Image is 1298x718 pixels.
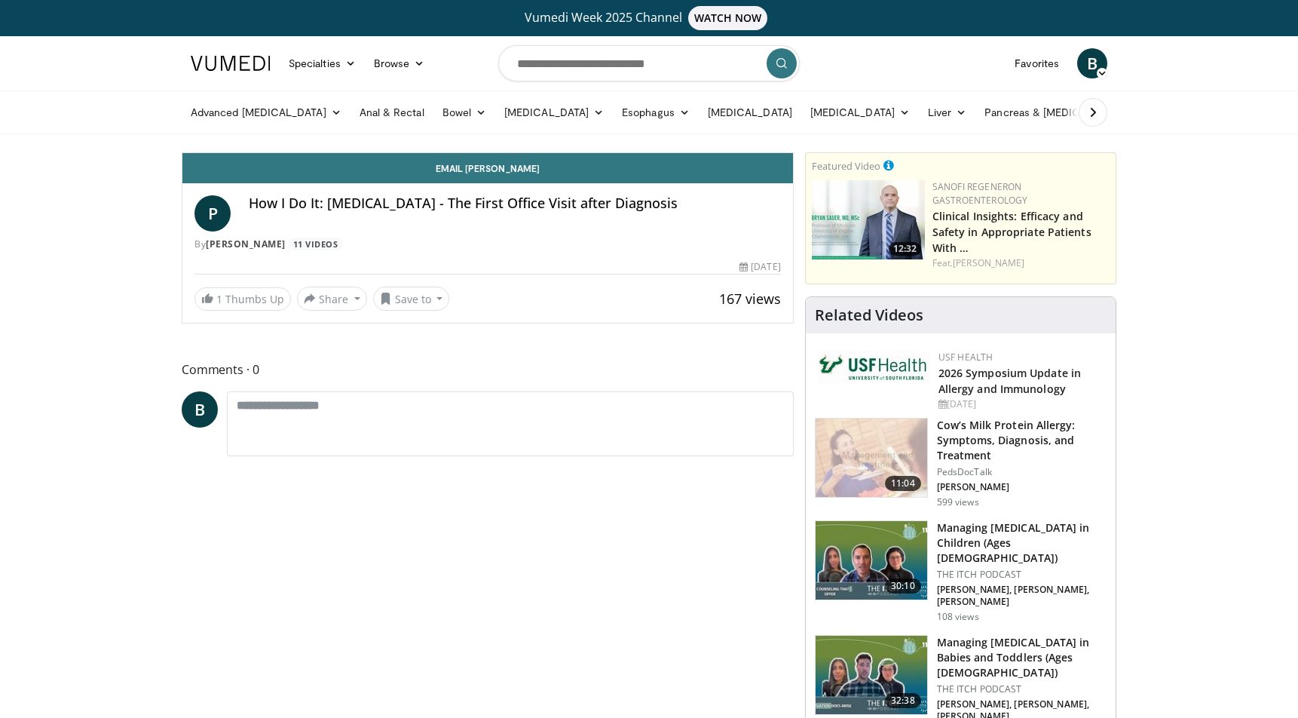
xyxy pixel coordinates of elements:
div: Feat. [932,256,1110,270]
span: 30:10 [885,578,921,594]
a: 11 Videos [288,238,343,250]
a: Esophagus [613,97,699,127]
a: 30:10 Managing [MEDICAL_DATA] in Children (Ages [DEMOGRAPHIC_DATA]) THE ITCH PODCAST [PERSON_NAME... [815,520,1107,623]
a: Liver [919,97,975,127]
a: Sanofi Regeneron Gastroenterology [932,180,1028,207]
img: dda491a2-e90c-44a0-a652-cc848be6698a.150x105_q85_crop-smart_upscale.jpg [816,521,927,600]
img: bf9ce42c-6823-4735-9d6f-bc9dbebbcf2c.png.150x105_q85_crop-smart_upscale.jpg [812,180,925,259]
p: THE ITCH PODCAST [937,569,1107,581]
span: 32:38 [885,693,921,708]
a: 2026 Symposium Update in Allergy and Immunology [938,366,1081,396]
img: VuMedi Logo [191,56,271,71]
a: USF Health [938,351,993,364]
span: WATCH NOW [688,6,768,30]
a: [MEDICAL_DATA] [801,97,919,127]
a: Vumedi Week 2025 ChannelWATCH NOW [193,6,1105,30]
span: 1 [216,292,222,306]
a: Favorites [1006,48,1068,78]
a: 12:32 [812,180,925,259]
p: PedsDocTalk [937,466,1107,478]
h3: Managing [MEDICAL_DATA] in Babies and Toddlers (Ages [DEMOGRAPHIC_DATA]) [937,635,1107,680]
h3: Cow’s Milk Protein Allergy: Symptoms, Diagnosis, and Treatment [937,418,1107,463]
span: 167 views [719,290,781,308]
button: Share [297,287,367,311]
img: c6067b65-5a58-4092-bb3e-6fc440fa17eb.150x105_q85_crop-smart_upscale.jpg [816,636,927,714]
div: By [194,238,781,251]
small: Featured Video [812,159,880,173]
a: B [1077,48,1107,78]
a: Clinical Insights: Efficacy and Safety in Appropriate Patients With … [932,209,1091,255]
p: 599 views [937,496,979,508]
a: P [194,195,231,232]
p: [PERSON_NAME], [PERSON_NAME], [PERSON_NAME] [937,584,1107,608]
a: Email [PERSON_NAME] [182,153,793,183]
img: 6ba8804a-8538-4002-95e7-a8f8012d4a11.png.150x105_q85_autocrop_double_scale_upscale_version-0.2.jpg [818,351,931,384]
span: 11:04 [885,476,921,491]
input: Search topics, interventions [498,45,800,81]
a: 11:04 Cow’s Milk Protein Allergy: Symptoms, Diagnosis, and Treatment PedsDocTalk [PERSON_NAME] 59... [815,418,1107,508]
a: Bowel [433,97,495,127]
a: Pancreas & [MEDICAL_DATA] [975,97,1152,127]
div: [DATE] [739,260,780,274]
a: [PERSON_NAME] [953,256,1024,269]
button: Save to [373,287,450,311]
div: [DATE] [938,397,1104,411]
h4: Related Videos [815,306,923,324]
p: THE ITCH PODCAST [937,683,1107,695]
a: [MEDICAL_DATA] [699,97,801,127]
a: B [182,391,218,428]
span: Comments 0 [182,360,794,379]
a: Advanced [MEDICAL_DATA] [182,97,351,127]
a: Anal & Rectal [351,97,433,127]
h3: Managing [MEDICAL_DATA] in Children (Ages [DEMOGRAPHIC_DATA]) [937,520,1107,566]
a: 1 Thumbs Up [194,287,291,311]
a: Browse [365,48,434,78]
p: [PERSON_NAME] [937,481,1107,493]
span: 12:32 [889,242,921,256]
h4: How I Do It: [MEDICAL_DATA] - The First Office Visit after Diagnosis [249,195,781,212]
a: [MEDICAL_DATA] [495,97,613,127]
a: Specialties [280,48,365,78]
img: a277380e-40b7-4f15-ab00-788b20d9d5d9.150x105_q85_crop-smart_upscale.jpg [816,419,927,497]
p: 108 views [937,611,979,623]
a: [PERSON_NAME] [206,238,286,250]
